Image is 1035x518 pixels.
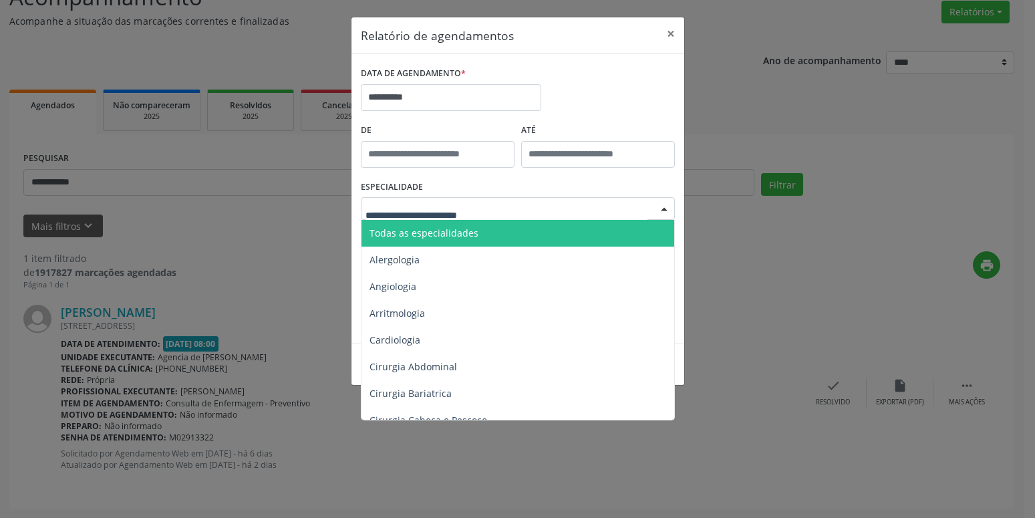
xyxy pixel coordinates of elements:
[369,414,487,426] span: Cirurgia Cabeça e Pescoço
[369,334,420,346] span: Cardiologia
[521,120,675,141] label: ATÉ
[657,17,684,50] button: Close
[369,227,478,239] span: Todas as especialidades
[361,63,466,84] label: DATA DE AGENDAMENTO
[369,387,452,400] span: Cirurgia Bariatrica
[361,120,514,141] label: De
[369,307,425,319] span: Arritmologia
[369,253,420,266] span: Alergologia
[369,280,416,293] span: Angiologia
[369,360,457,373] span: Cirurgia Abdominal
[361,177,423,198] label: ESPECIALIDADE
[361,27,514,44] h5: Relatório de agendamentos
